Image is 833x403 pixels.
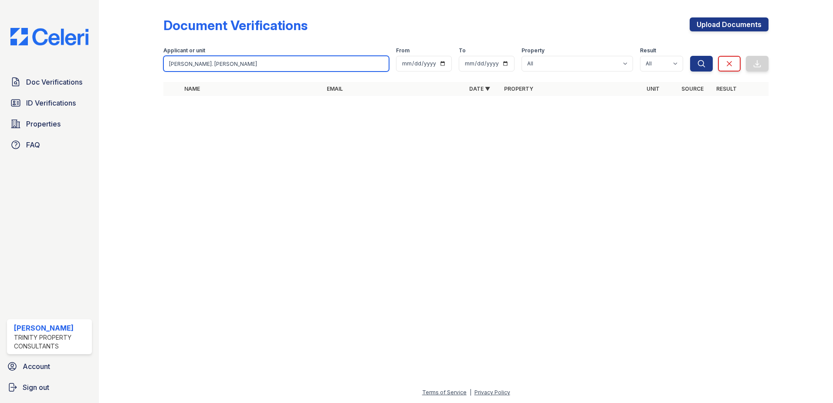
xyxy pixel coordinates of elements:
[327,85,343,92] a: Email
[647,85,660,92] a: Unit
[716,85,737,92] a: Result
[396,47,410,54] label: From
[7,115,92,133] a: Properties
[474,389,510,396] a: Privacy Policy
[7,94,92,112] a: ID Verifications
[23,382,49,393] span: Sign out
[26,140,40,150] span: FAQ
[469,85,490,92] a: Date ▼
[640,47,656,54] label: Result
[184,85,200,92] a: Name
[14,333,88,351] div: Trinity Property Consultants
[26,77,82,87] span: Doc Verifications
[26,98,76,108] span: ID Verifications
[163,17,308,33] div: Document Verifications
[3,358,95,375] a: Account
[14,323,88,333] div: [PERSON_NAME]
[422,389,467,396] a: Terms of Service
[3,28,95,45] img: CE_Logo_Blue-a8612792a0a2168367f1c8372b55b34899dd931a85d93a1a3d3e32e68fde9ad4.png
[504,85,533,92] a: Property
[681,85,704,92] a: Source
[470,389,471,396] div: |
[163,56,389,72] input: Search by name, email, or unit number
[7,73,92,91] a: Doc Verifications
[23,361,50,372] span: Account
[26,119,61,129] span: Properties
[690,17,769,31] a: Upload Documents
[7,136,92,154] a: FAQ
[521,47,545,54] label: Property
[163,47,205,54] label: Applicant or unit
[3,379,95,396] a: Sign out
[459,47,466,54] label: To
